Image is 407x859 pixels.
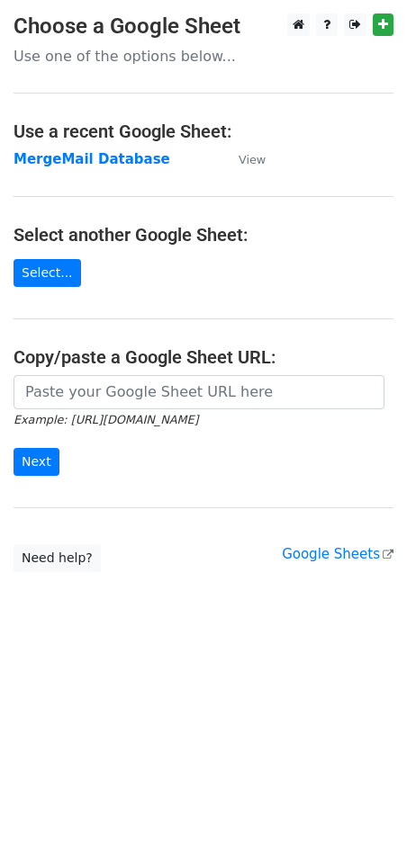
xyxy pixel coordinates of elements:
[282,546,393,562] a: Google Sheets
[14,47,393,66] p: Use one of the options below...
[14,375,384,409] input: Paste your Google Sheet URL here
[14,413,198,426] small: Example: [URL][DOMAIN_NAME]
[14,448,59,476] input: Next
[14,151,170,167] a: MergeMail Database
[14,544,101,572] a: Need help?
[239,153,266,166] small: View
[221,151,266,167] a: View
[14,259,81,287] a: Select...
[14,121,393,142] h4: Use a recent Google Sheet:
[14,224,393,246] h4: Select another Google Sheet:
[14,346,393,368] h4: Copy/paste a Google Sheet URL:
[14,13,393,40] h3: Choose a Google Sheet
